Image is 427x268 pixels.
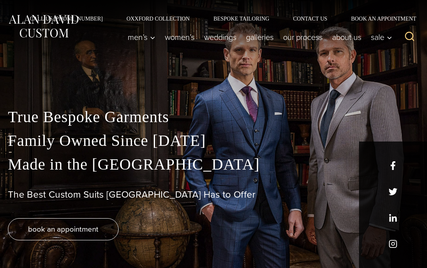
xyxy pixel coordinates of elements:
a: weddings [199,29,241,45]
img: Alan David Custom [8,13,79,40]
a: book an appointment [8,218,119,240]
a: Bespoke Tailoring [202,16,281,21]
a: Women’s [160,29,199,45]
a: Our Process [278,29,327,45]
h1: The Best Custom Suits [GEOGRAPHIC_DATA] Has to Offer [8,189,419,200]
nav: Secondary Navigation [18,16,419,21]
a: Book an Appointment [339,16,419,21]
a: Galleries [241,29,278,45]
p: True Bespoke Garments Family Owned Since [DATE] Made in the [GEOGRAPHIC_DATA] [8,105,419,176]
a: Contact Us [281,16,339,21]
a: About Us [327,29,366,45]
span: book an appointment [28,223,98,235]
button: View Search Form [400,28,419,47]
a: Oxxford Collection [115,16,202,21]
span: Men’s [128,33,155,41]
span: Sale [371,33,392,41]
a: Call Us [PHONE_NUMBER] [18,16,115,21]
nav: Primary Navigation [123,29,396,45]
